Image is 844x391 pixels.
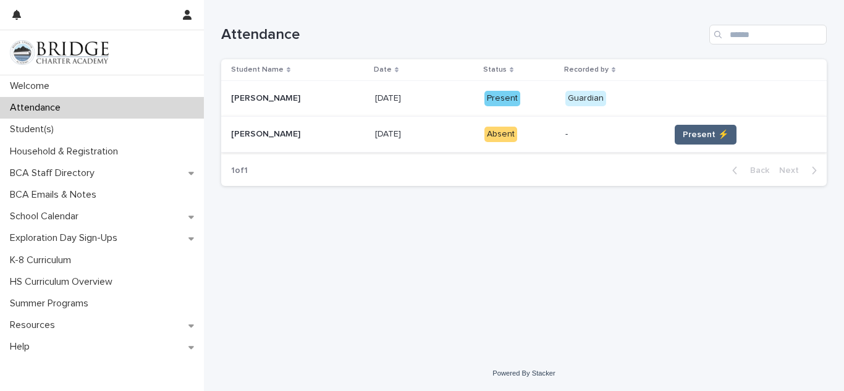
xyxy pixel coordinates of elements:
span: Back [743,166,769,175]
p: Household & Registration [5,146,128,158]
p: Resources [5,319,65,331]
img: V1C1m3IdTEidaUdm9Hs0 [10,40,109,65]
p: Exploration Day Sign-Ups [5,232,127,244]
span: Next [779,166,806,175]
p: - [565,129,660,140]
p: School Calendar [5,211,88,222]
p: Status [483,63,507,77]
tr: [PERSON_NAME][PERSON_NAME] [DATE][DATE] PresentGuardian [221,81,827,117]
div: Guardian [565,91,606,106]
p: BCA Emails & Notes [5,189,106,201]
p: [PERSON_NAME] [231,91,303,104]
tr: [PERSON_NAME][PERSON_NAME] [DATE][DATE] Absent-Present ⚡ [221,117,827,153]
p: Date [374,63,392,77]
h1: Attendance [221,26,704,44]
button: Present ⚡ [675,125,736,145]
p: [DATE] [375,127,403,140]
p: Welcome [5,80,59,92]
div: Present [484,91,520,106]
span: Present ⚡ [683,128,728,141]
p: BCA Staff Directory [5,167,104,179]
div: Absent [484,127,517,142]
p: Help [5,341,40,353]
p: Student Name [231,63,284,77]
p: Recorded by [564,63,609,77]
p: Attendance [5,102,70,114]
button: Next [774,165,827,176]
p: HS Curriculum Overview [5,276,122,288]
p: K-8 Curriculum [5,254,81,266]
p: [PERSON_NAME] [231,127,303,140]
p: 1 of 1 [221,156,258,186]
p: Summer Programs [5,298,98,309]
input: Search [709,25,827,44]
p: [DATE] [375,91,403,104]
a: Powered By Stacker [492,369,555,377]
button: Back [722,165,774,176]
p: Student(s) [5,124,64,135]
